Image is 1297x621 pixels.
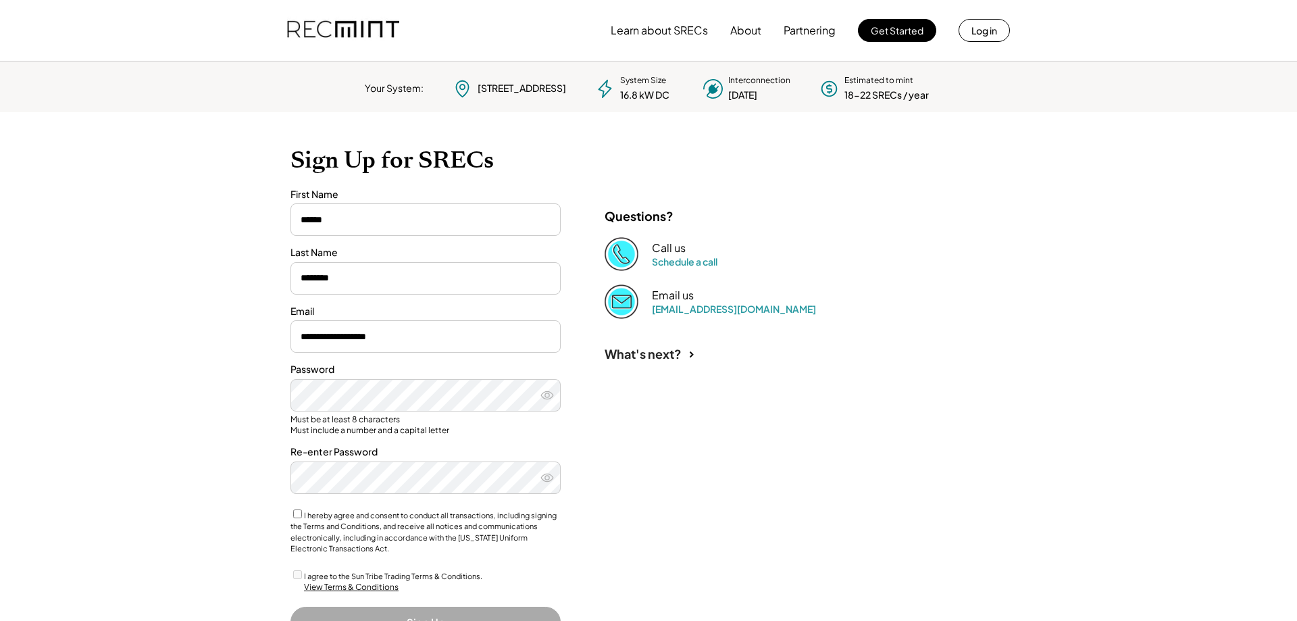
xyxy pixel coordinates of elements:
div: Interconnection [728,75,790,86]
div: Questions? [605,208,673,224]
button: Partnering [784,17,836,44]
label: I hereby agree and consent to conduct all transactions, including signing the Terms and Condition... [290,511,557,553]
div: View Terms & Conditions [304,582,399,593]
img: Email%202%403x.png [605,284,638,318]
label: I agree to the Sun Tribe Trading Terms & Conditions. [304,572,482,580]
div: 18-22 SRECs / year [844,89,929,102]
div: First Name [290,188,561,201]
div: Email [290,305,561,318]
div: What's next? [605,346,682,362]
div: [DATE] [728,89,757,102]
a: Schedule a call [652,255,717,268]
h1: Sign Up for SRECs [290,146,1007,174]
div: 16.8 kW DC [620,89,669,102]
a: [EMAIL_ADDRESS][DOMAIN_NAME] [652,303,816,315]
button: Learn about SRECs [611,17,708,44]
img: recmint-logotype%403x.png [287,7,399,53]
div: [STREET_ADDRESS] [478,82,566,95]
div: Re-enter Password [290,445,561,459]
div: Call us [652,241,686,255]
div: Last Name [290,246,561,259]
div: Your System: [365,82,424,95]
div: Estimated to mint [844,75,913,86]
button: Log in [959,19,1010,42]
div: Password [290,363,561,376]
div: Must be at least 8 characters Must include a number and a capital letter [290,414,561,435]
img: Phone%20copy%403x.png [605,237,638,271]
div: Email us [652,289,694,303]
div: System Size [620,75,666,86]
button: Get Started [858,19,936,42]
button: About [730,17,761,44]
